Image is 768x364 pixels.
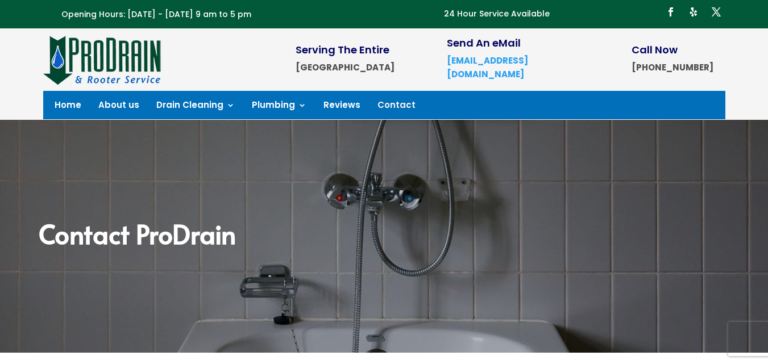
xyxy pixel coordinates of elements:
a: Plumbing [252,101,306,114]
a: Reviews [323,101,360,114]
span: Serving The Entire [296,43,389,57]
h2: Contact ProDrain [39,220,730,252]
img: site-logo-100h [43,34,162,85]
a: Follow on Facebook [662,3,680,21]
a: Follow on Yelp [684,3,703,21]
a: About us [98,101,139,114]
span: Send An eMail [447,36,521,50]
p: 24 Hour Service Available [444,7,550,21]
span: Call Now [632,43,678,57]
a: Drain Cleaning [156,101,235,114]
a: Follow on X [707,3,725,21]
a: Home [55,101,81,114]
strong: [PHONE_NUMBER] [632,61,713,73]
strong: [GEOGRAPHIC_DATA] [296,61,395,73]
span: Opening Hours: [DATE] - [DATE] 9 am to 5 pm [61,9,251,20]
a: [EMAIL_ADDRESS][DOMAIN_NAME] [447,55,528,80]
a: Contact [377,101,416,114]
